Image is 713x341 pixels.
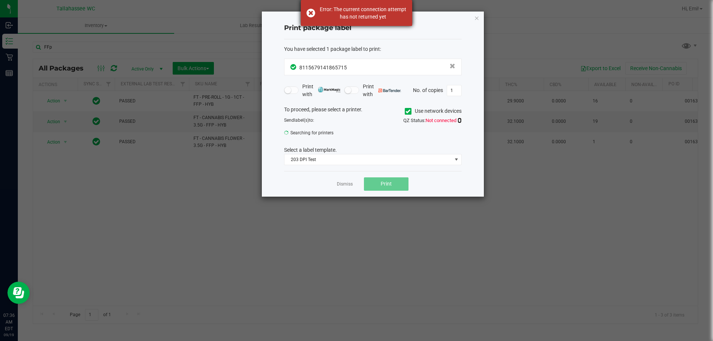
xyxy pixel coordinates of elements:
h4: Print package label [284,23,462,33]
a: Dismiss [337,181,353,187]
div: : [284,45,462,53]
span: No. of copies [413,87,443,93]
span: label(s) [294,118,309,123]
img: mark_magic_cybra.png [318,87,341,92]
img: bartender.png [378,89,401,92]
button: Print [364,177,408,191]
span: You have selected 1 package label to print [284,46,380,52]
span: Not connected [426,118,456,123]
div: Select a label template. [279,146,467,154]
label: Use network devices [405,107,462,115]
span: Print with [302,83,341,98]
iframe: Resource center [7,282,30,304]
span: 203 DPI Test [284,154,452,165]
span: Print with [363,83,401,98]
span: QZ Status: [403,118,462,123]
span: 8115679141865715 [299,65,347,71]
div: To proceed, please select a printer. [279,106,467,117]
span: Send to: [284,118,314,123]
span: Print [381,181,392,187]
div: Error: The current connection attempt has not returned yet [319,6,407,20]
span: In Sync [290,63,297,71]
span: Searching for printers [284,127,367,138]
